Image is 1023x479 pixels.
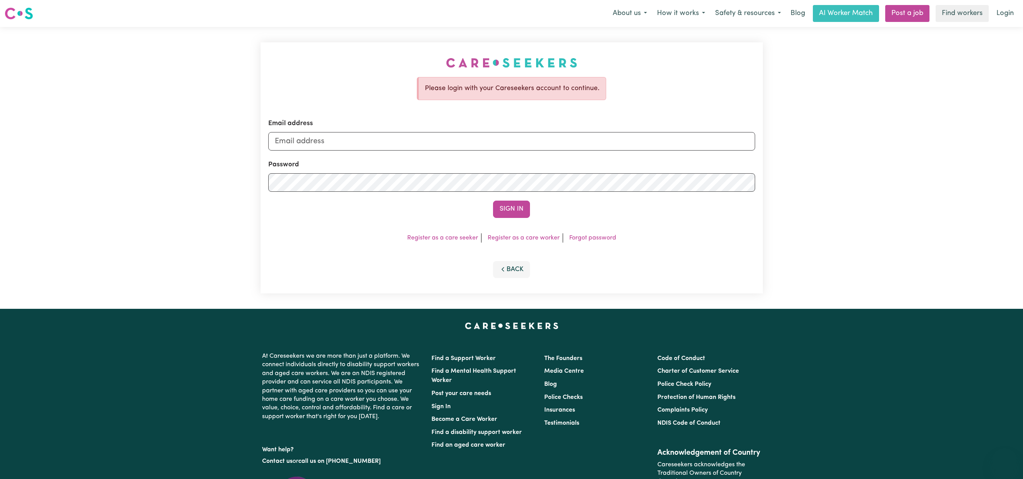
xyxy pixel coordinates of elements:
[657,381,711,387] a: Police Check Policy
[544,368,584,374] a: Media Centre
[268,160,299,170] label: Password
[407,235,478,241] a: Register as a care seeker
[992,5,1018,22] a: Login
[431,390,491,397] a: Post your care needs
[710,5,786,22] button: Safety & resources
[657,368,739,374] a: Charter of Customer Service
[431,355,496,362] a: Find a Support Worker
[5,5,33,22] a: Careseekers logo
[431,404,451,410] a: Sign In
[262,454,422,469] p: or
[431,429,522,435] a: Find a disability support worker
[493,201,530,218] button: Sign In
[262,442,422,454] p: Want help?
[544,420,579,426] a: Testimonials
[813,5,879,22] a: AI Worker Match
[652,5,710,22] button: How it works
[657,407,708,413] a: Complaints Policy
[885,5,929,22] a: Post a job
[425,84,600,94] p: Please login with your Careseekers account to continue.
[657,448,761,457] h2: Acknowledgement of Country
[608,5,652,22] button: About us
[657,394,735,400] a: Protection of Human Rights
[493,261,530,278] button: Back
[544,355,582,362] a: The Founders
[488,235,560,241] a: Register as a care worker
[936,5,989,22] a: Find workers
[262,458,293,464] a: Contact us
[262,349,422,424] p: At Careseekers we are more than just a platform. We connect individuals directly to disability su...
[569,235,616,241] a: Forgot password
[544,407,575,413] a: Insurances
[544,381,557,387] a: Blog
[465,323,558,329] a: Careseekers home page
[657,355,705,362] a: Code of Conduct
[431,442,505,448] a: Find an aged care worker
[657,420,720,426] a: NDIS Code of Conduct
[268,119,313,129] label: Email address
[431,368,516,384] a: Find a Mental Health Support Worker
[992,448,1017,473] iframe: Button to launch messaging window
[786,5,810,22] a: Blog
[5,7,33,20] img: Careseekers logo
[298,458,381,464] a: call us on [PHONE_NUMBER]
[268,132,755,151] input: Email address
[544,394,583,400] a: Police Checks
[431,416,497,422] a: Become a Care Worker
